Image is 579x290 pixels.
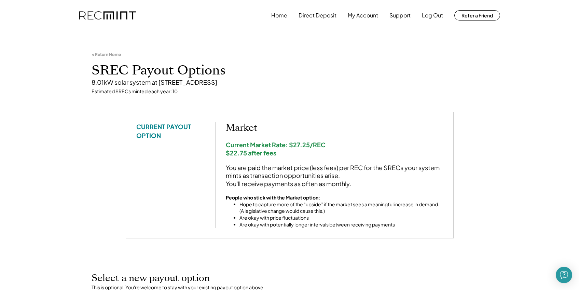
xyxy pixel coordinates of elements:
[226,141,443,157] div: Current Market Rate: $27.25/REC $22.75 after fees
[454,10,500,20] button: Refer a Friend
[226,122,443,134] h2: Market
[389,9,411,22] button: Support
[422,9,443,22] button: Log Out
[226,194,320,201] strong: People who stick with the Market option:
[226,164,443,188] div: You are paid the market price (less fees) per REC for the SRECs your system mints as transaction ...
[92,88,488,95] div: Estimated SRECs minted each year: 10
[348,9,378,22] button: My Account
[92,78,488,86] div: 8.01kW solar system at [STREET_ADDRESS]
[79,11,136,20] img: recmint-logotype%403x.png
[239,221,443,228] li: Are okay with potentially longer intervals between receiving payments
[239,201,443,215] li: Hope to capture more of the “upside” if the market sees a meaningful increase in demand. (A legis...
[239,215,443,221] li: Are okay with price fluctuations
[556,267,572,283] div: Open Intercom Messenger
[92,52,121,57] div: < Return Home
[136,122,205,139] div: CURRENT PAYOUT OPTION
[271,9,287,22] button: Home
[92,273,488,284] h2: Select a new payout option
[299,9,336,22] button: Direct Deposit
[92,63,488,79] h1: SREC Payout Options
